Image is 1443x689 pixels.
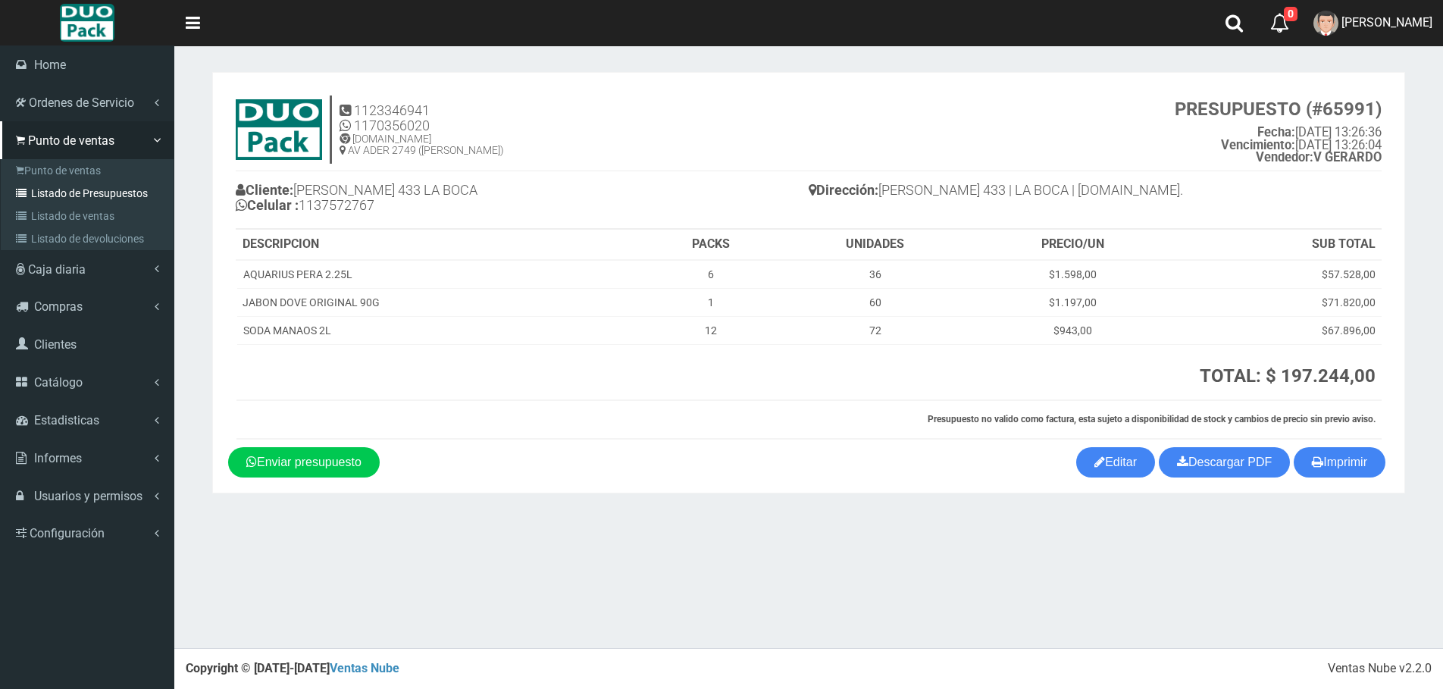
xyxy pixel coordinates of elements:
b: Celular : [236,197,299,213]
span: Enviar presupuesto [257,456,362,468]
small: [DATE] 13:26:36 [DATE] 13:26:04 [1175,99,1382,164]
a: Listado de Presupuestos [5,182,174,205]
span: Ordenes de Servicio [29,96,134,110]
h5: [DOMAIN_NAME] AV ADER 2749 ([PERSON_NAME]) [340,133,504,157]
th: UNIDADES [779,230,971,260]
a: Descargar PDF [1159,447,1290,478]
td: 1 [643,288,779,316]
strong: Presupuesto no valido como factura, esta sujeto a disponibilidad de stock y cambios de precio sin... [928,414,1376,424]
b: Cliente: [236,182,293,198]
td: $57.528,00 [1175,260,1382,289]
th: PACKS [643,230,779,260]
span: 0 [1284,7,1297,21]
td: SODA MANAOS 2L [236,316,643,344]
span: Compras [34,299,83,314]
strong: Vencimiento: [1221,138,1295,152]
strong: TOTAL: $ 197.244,00 [1200,365,1376,387]
span: Clientes [34,337,77,352]
div: Ventas Nube v2.2.0 [1328,660,1432,678]
img: Logo grande [60,4,114,42]
span: Catálogo [34,375,83,390]
b: Dirección: [809,182,878,198]
td: $1.598,00 [971,260,1175,289]
button: Imprimir [1294,447,1385,478]
strong: Copyright © [DATE]-[DATE] [186,661,399,675]
span: Punto de ventas [28,133,114,148]
a: Punto de ventas [5,159,174,182]
h4: 1123346941 1170356020 [340,103,504,133]
a: Editar [1076,447,1155,478]
span: Usuarios y permisos [34,489,142,503]
th: SUB TOTAL [1175,230,1382,260]
td: 72 [779,316,971,344]
span: [PERSON_NAME] [1341,15,1432,30]
td: 36 [779,260,971,289]
a: Listado de devoluciones [5,227,174,250]
a: Listado de ventas [5,205,174,227]
a: Enviar presupuesto [228,447,380,478]
img: User Image [1313,11,1338,36]
td: $71.820,00 [1175,288,1382,316]
span: Informes [34,451,82,465]
img: 9k= [236,99,322,160]
td: 6 [643,260,779,289]
strong: Vendedor: [1256,150,1313,164]
th: DESCRIPCION [236,230,643,260]
span: Caja diaria [28,262,86,277]
td: 12 [643,316,779,344]
td: $67.896,00 [1175,316,1382,344]
span: Home [34,58,66,72]
b: V GERARDO [1256,150,1382,164]
td: $1.197,00 [971,288,1175,316]
th: PRECIO/UN [971,230,1175,260]
td: JABON DOVE ORIGINAL 90G [236,288,643,316]
strong: PRESUPUESTO (#65991) [1175,99,1382,120]
td: $943,00 [971,316,1175,344]
h4: [PERSON_NAME] 433 | LA BOCA | [DOMAIN_NAME]. [809,179,1382,205]
h4: [PERSON_NAME] 433 LA BOCA 1137572767 [236,179,809,221]
span: Configuración [30,526,105,540]
a: Ventas Nube [330,661,399,675]
strong: Fecha: [1257,125,1295,139]
span: Estadisticas [34,413,99,427]
td: 60 [779,288,971,316]
td: AQUARIUS PERA 2.25L [236,260,643,289]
